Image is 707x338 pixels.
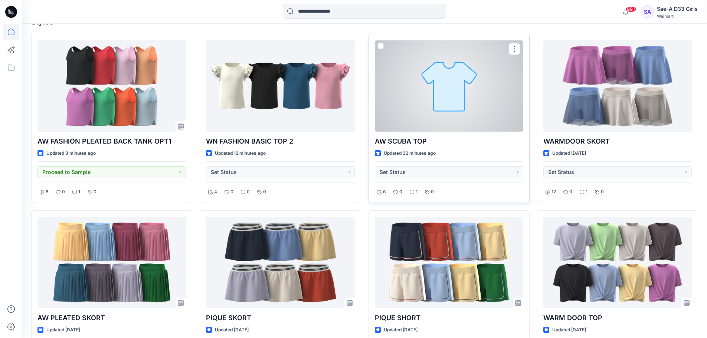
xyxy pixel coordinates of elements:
[552,326,586,334] p: Updated [DATE]
[569,188,572,196] p: 0
[78,188,80,196] p: 1
[37,136,186,147] p: AW FASHION PLEATED BACK TANK OPT1
[543,40,692,132] a: WARMDOOR SKORT
[206,313,354,323] p: PIQUE SKORT
[37,40,186,132] a: AW FASHION PLEATED BACK TANK OPT1
[384,150,436,157] p: Updated 32 minutes ago
[37,313,186,323] p: AW PLEATED SKORT
[46,150,96,157] p: Updated 8 minutes ago
[543,136,692,147] p: WARMDOOR SKORT
[263,188,266,196] p: 0
[62,188,65,196] p: 0
[586,188,587,196] p: 1
[384,326,418,334] p: Updated [DATE]
[206,217,354,308] a: PIQUE SKORT
[431,188,434,196] p: 0
[94,188,96,196] p: 0
[46,326,80,334] p: Updated [DATE]
[552,150,586,157] p: Updated [DATE]
[416,188,418,196] p: 1
[601,188,604,196] p: 0
[641,5,654,19] div: SA
[214,188,217,196] p: 4
[383,188,386,196] p: 6
[206,40,354,132] a: WN FASHION BASIC TOP 2
[543,217,692,308] a: WARM DOOR TOP
[399,188,402,196] p: 0
[206,136,354,147] p: WN FASHION BASIC TOP 2
[230,188,233,196] p: 0
[375,217,523,308] a: PIQUE SHORT
[543,313,692,323] p: WARM DOOR TOP
[657,13,698,19] div: Walmart
[215,150,266,157] p: Updated 12 minutes ago
[375,313,523,323] p: PIQUE SHORT
[625,6,636,12] span: 99+
[247,188,250,196] p: 0
[375,136,523,147] p: AW SCUBA TOP
[551,188,556,196] p: 12
[37,217,186,308] a: AW PLEATED SKORT
[46,188,49,196] p: 8
[375,40,523,132] a: AW SCUBA TOP
[215,326,249,334] p: Updated [DATE]
[657,4,698,13] div: Sae-A D33 Girls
